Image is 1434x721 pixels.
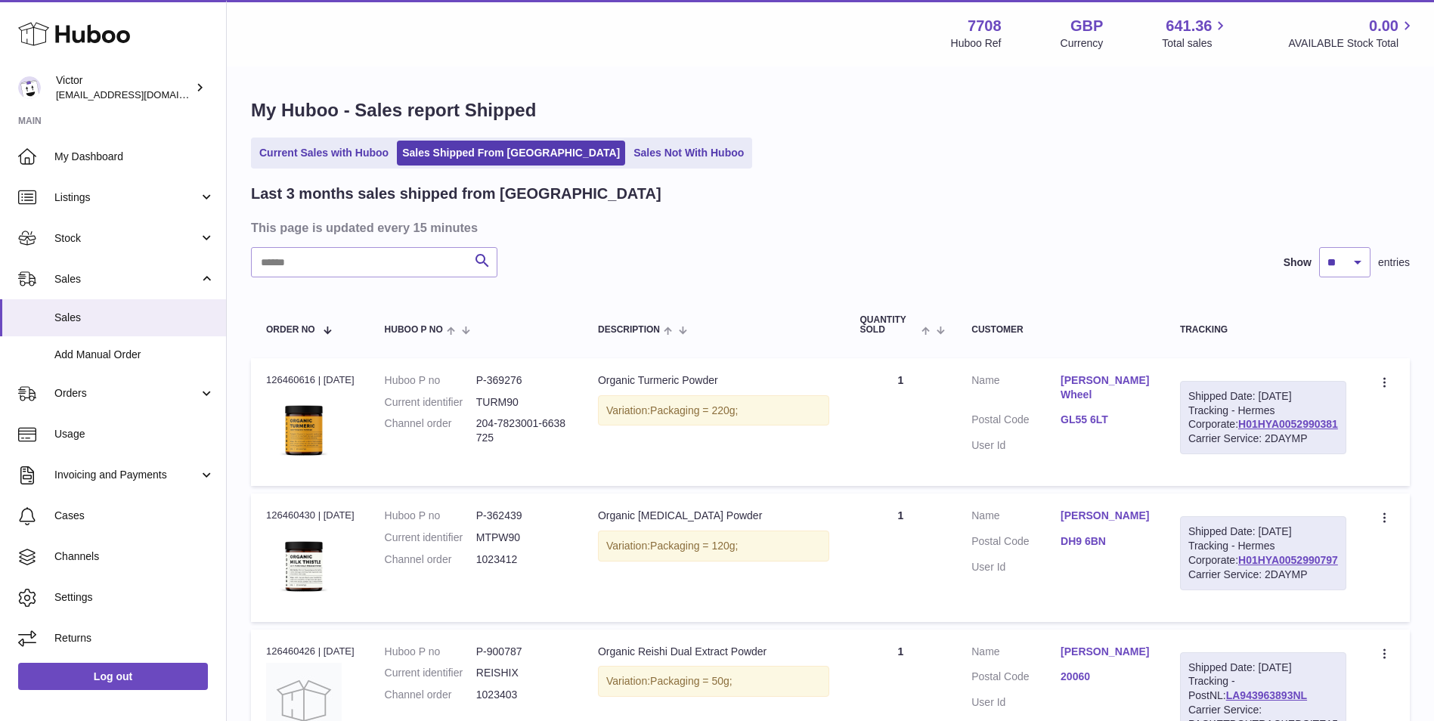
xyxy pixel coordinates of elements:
[385,395,476,410] dt: Current identifier
[54,348,215,362] span: Add Manual Order
[859,315,917,335] span: Quantity Sold
[971,438,1061,453] dt: User Id
[1061,413,1150,427] a: GL55 6LT
[18,663,208,690] a: Log out
[251,219,1406,236] h3: This page is updated every 15 minutes
[1061,509,1150,523] a: [PERSON_NAME]
[385,688,476,702] dt: Channel order
[971,560,1061,574] dt: User Id
[598,531,830,562] div: Variation:
[844,358,956,486] td: 1
[266,373,355,387] div: 126460616 | [DATE]
[476,531,568,545] dd: MTPW90
[251,98,1410,122] h1: My Huboo - Sales report Shipped
[385,552,476,567] dt: Channel order
[54,150,215,164] span: My Dashboard
[54,631,215,645] span: Returns
[476,373,568,388] dd: P-369276
[1369,16,1398,36] span: 0.00
[385,531,476,545] dt: Current identifier
[1162,16,1229,51] a: 641.36 Total sales
[266,391,342,467] img: 77081700557586.jpg
[1188,432,1338,446] div: Carrier Service: 2DAYMP
[476,509,568,523] dd: P-362439
[628,141,749,166] a: Sales Not With Huboo
[1061,36,1104,51] div: Currency
[1188,661,1338,675] div: Shipped Date: [DATE]
[971,645,1061,663] dt: Name
[1166,16,1212,36] span: 641.36
[54,509,215,523] span: Cases
[1188,525,1338,539] div: Shipped Date: [DATE]
[54,427,215,441] span: Usage
[266,528,342,603] img: 77081700557599.jpg
[598,373,830,388] div: Organic Turmeric Powder
[54,231,199,246] span: Stock
[385,373,476,388] dt: Huboo P no
[1180,516,1346,590] div: Tracking - Hermes Corporate:
[18,76,41,99] img: internalAdmin-7708@internal.huboo.com
[54,190,199,205] span: Listings
[971,534,1061,552] dt: Postal Code
[971,325,1150,335] div: Customer
[385,416,476,445] dt: Channel order
[1162,36,1229,51] span: Total sales
[397,141,625,166] a: Sales Shipped From [GEOGRAPHIC_DATA]
[1061,373,1150,402] a: [PERSON_NAME] Wheel
[1061,534,1150,549] a: DH9 6BN
[1284,255,1312,270] label: Show
[1288,16,1416,51] a: 0.00 AVAILABLE Stock Total
[54,272,199,286] span: Sales
[266,509,355,522] div: 126460430 | [DATE]
[1238,554,1338,566] a: H01HYA0052990797
[476,688,568,702] dd: 1023403
[598,395,830,426] div: Variation:
[385,509,476,523] dt: Huboo P no
[650,540,738,552] span: Packaging = 120g;
[971,509,1061,527] dt: Name
[1061,670,1150,684] a: 20060
[56,73,192,102] div: Victor
[54,386,199,401] span: Orders
[971,695,1061,710] dt: User Id
[971,373,1061,406] dt: Name
[1288,36,1416,51] span: AVAILABLE Stock Total
[266,645,355,658] div: 126460426 | [DATE]
[598,509,830,523] div: Organic [MEDICAL_DATA] Powder
[1226,689,1307,701] a: LA943963893NL
[476,666,568,680] dd: REISHIX
[968,16,1002,36] strong: 7708
[1378,255,1410,270] span: entries
[385,645,476,659] dt: Huboo P no
[650,404,738,416] span: Packaging = 220g;
[971,670,1061,688] dt: Postal Code
[1180,381,1346,455] div: Tracking - Hermes Corporate:
[476,395,568,410] dd: TURM90
[385,666,476,680] dt: Current identifier
[1238,418,1338,430] a: H01HYA0052990381
[54,590,215,605] span: Settings
[1180,325,1346,335] div: Tracking
[598,645,830,659] div: Organic Reishi Dual Extract Powder
[54,311,215,325] span: Sales
[1061,645,1150,659] a: [PERSON_NAME]
[971,413,1061,431] dt: Postal Code
[1188,389,1338,404] div: Shipped Date: [DATE]
[251,184,661,204] h2: Last 3 months sales shipped from [GEOGRAPHIC_DATA]
[56,88,222,101] span: [EMAIL_ADDRESS][DOMAIN_NAME]
[650,675,732,687] span: Packaging = 50g;
[951,36,1002,51] div: Huboo Ref
[1070,16,1103,36] strong: GBP
[1188,568,1338,582] div: Carrier Service: 2DAYMP
[844,494,956,621] td: 1
[385,325,443,335] span: Huboo P no
[476,552,568,567] dd: 1023412
[266,325,315,335] span: Order No
[54,549,215,564] span: Channels
[598,325,660,335] span: Description
[598,666,830,697] div: Variation:
[476,416,568,445] dd: 204-7823001-6638725
[54,468,199,482] span: Invoicing and Payments
[476,645,568,659] dd: P-900787
[254,141,394,166] a: Current Sales with Huboo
